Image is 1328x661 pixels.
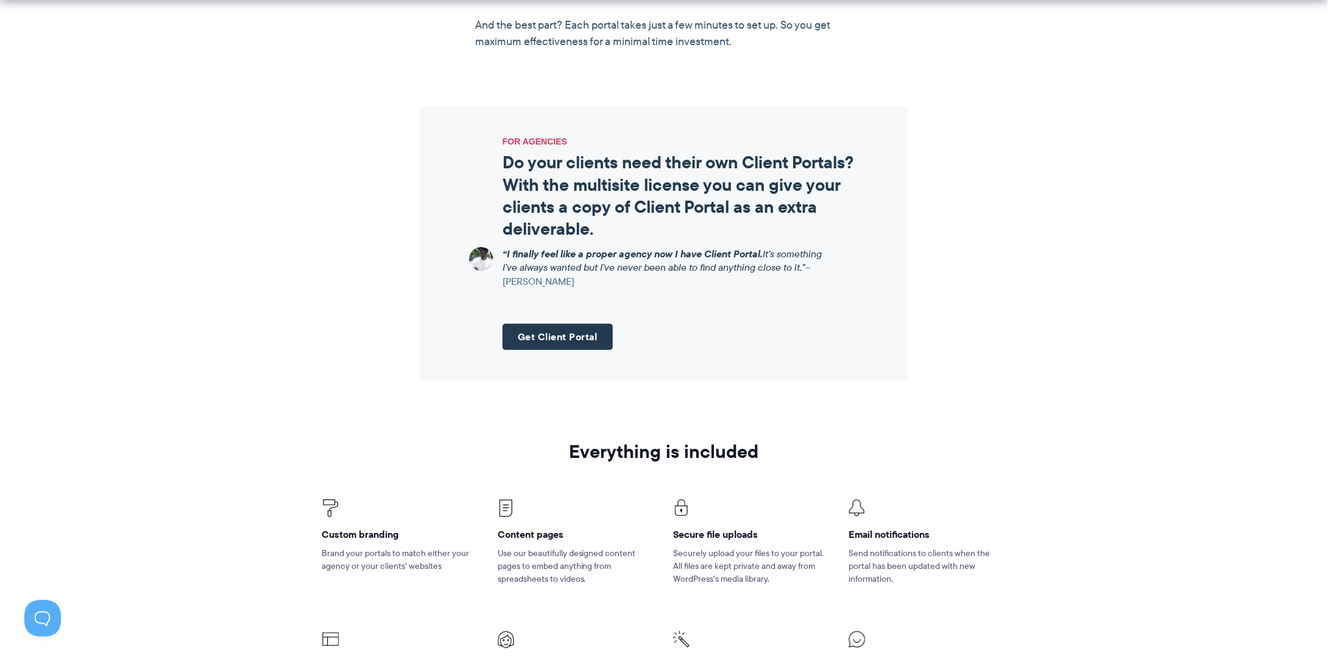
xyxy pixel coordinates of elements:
img: Client Portal Icons [673,631,690,648]
p: Securely upload your files to your portal. All files are kept private and away from WordPress’s m... [673,547,830,585]
p: Send notifications to clients when the portal has been updated with new information. [849,547,1006,585]
cite: –[PERSON_NAME] [503,260,810,288]
p: And the best part? Each portal takes just a few minutes to set up. So you get maximum effectivene... [475,17,853,50]
h2: Everything is included [322,441,1006,462]
p: It’s something I’ve always wanted but I’ve never been able to find anything close to it.” [503,247,828,288]
img: Client Portal Icon [849,499,865,516]
p: Use our beautifully designed content pages to embed anything from spreadsheets to videos. [498,547,655,585]
img: Client Portal Icons [498,631,514,648]
a: Get Client Portal [503,324,613,350]
img: Client Portal Icons [849,631,865,648]
img: Client Portal Icons [322,631,339,648]
h2: Do your clients need their own Client Portals? With the multisite license you can give your clien... [503,151,859,240]
h4: Email notifications [849,528,1006,541]
img: Client Portal Icons [498,499,514,517]
h4: Content pages [498,528,655,541]
img: Client Portal Icons [673,499,690,516]
iframe: Toggle Customer Support [24,600,61,637]
h4: Secure file uploads [673,528,830,541]
h4: Custom branding [322,528,479,541]
strong: “I finally feel like a proper agency now I have Client Portal. [503,246,763,261]
p: Brand your portals to match either your agency or your clients’ websites [322,547,479,573]
span: FOR AGENCIES [503,137,859,147]
img: Client Portal Icons [322,499,339,517]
